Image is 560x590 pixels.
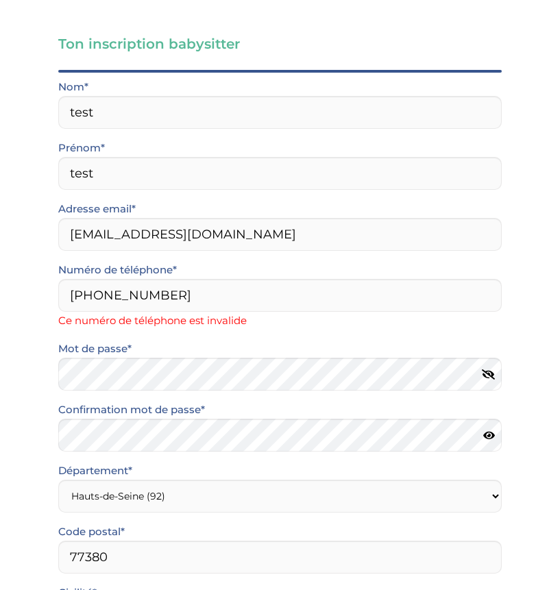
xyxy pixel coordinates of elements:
input: Nom [58,96,502,129]
label: Numéro de téléphone* [58,261,177,279]
h3: Ton inscription babysitter [58,34,502,53]
span: Ce numéro de téléphone est invalide [58,312,502,330]
label: Prénom* [58,139,105,157]
input: Code postal [58,541,502,574]
label: Mot de passe* [58,340,132,358]
input: Email [58,218,502,251]
label: Département* [58,462,132,480]
label: Code postal* [58,523,125,541]
label: Adresse email* [58,200,136,218]
input: Prénom [58,157,502,190]
label: Confirmation mot de passe* [58,401,205,419]
input: Numero de telephone [58,279,502,312]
